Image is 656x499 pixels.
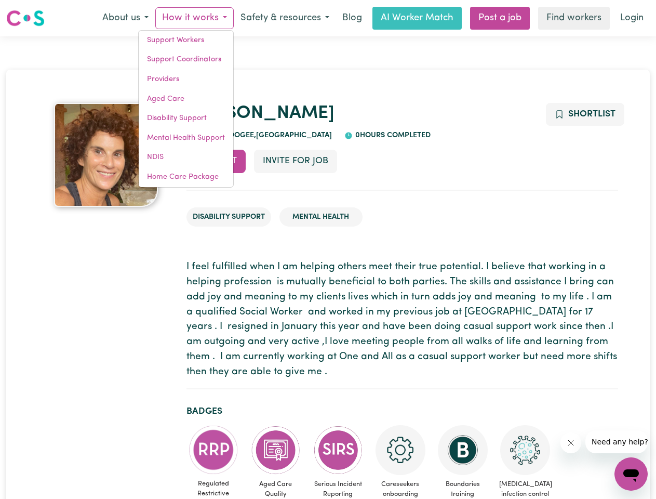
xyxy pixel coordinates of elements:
[96,7,155,29] button: About us
[54,103,158,207] img: Belinda
[234,7,336,29] button: Safety & resources
[568,110,615,119] span: Shortlist
[251,425,301,475] img: CS Academy: Aged Care Quality Standards & Code of Conduct course completed
[279,207,363,227] li: Mental Health
[336,7,368,30] a: Blog
[6,9,45,28] img: Careseekers logo
[254,150,337,173] button: Invite for Job
[139,167,233,187] a: Home Care Package
[139,70,233,89] a: Providers
[139,109,233,128] a: Disability Support
[186,260,618,379] p: I feel fulfilled when I am helping others meet their true potential. I believe that working in a ...
[500,425,550,475] img: CS Academy: COVID-19 Infection Control Training course completed
[186,207,271,227] li: Disability Support
[138,30,234,188] div: How it works
[614,457,648,491] iframe: Button to launch messaging window
[155,7,234,29] button: How it works
[6,7,63,16] span: Need any help?
[195,132,332,139] span: SOUTH COOGEE , [GEOGRAPHIC_DATA]
[189,425,238,475] img: CS Academy: Regulated Restrictive Practices course completed
[372,7,462,30] a: AI Worker Match
[614,7,650,30] a: Login
[546,103,624,126] button: Add to shortlist
[6,6,45,30] a: Careseekers logo
[186,406,618,417] h2: Badges
[139,31,233,50] a: Support Workers
[139,89,233,109] a: Aged Care
[438,425,488,475] img: CS Academy: Boundaries in care and support work course completed
[139,148,233,167] a: NDIS
[353,132,431,139] span: 0 hours completed
[139,50,233,70] a: Support Coordinators
[313,425,363,475] img: CS Academy: Serious Incident Reporting Scheme course completed
[186,104,334,123] a: [PERSON_NAME]
[376,425,425,475] img: CS Academy: Careseekers Onboarding course completed
[139,128,233,148] a: Mental Health Support
[470,7,530,30] a: Post a job
[538,7,610,30] a: Find workers
[560,432,581,453] iframe: Close message
[38,103,174,207] a: Belinda's profile picture'
[585,430,648,453] iframe: Message from company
